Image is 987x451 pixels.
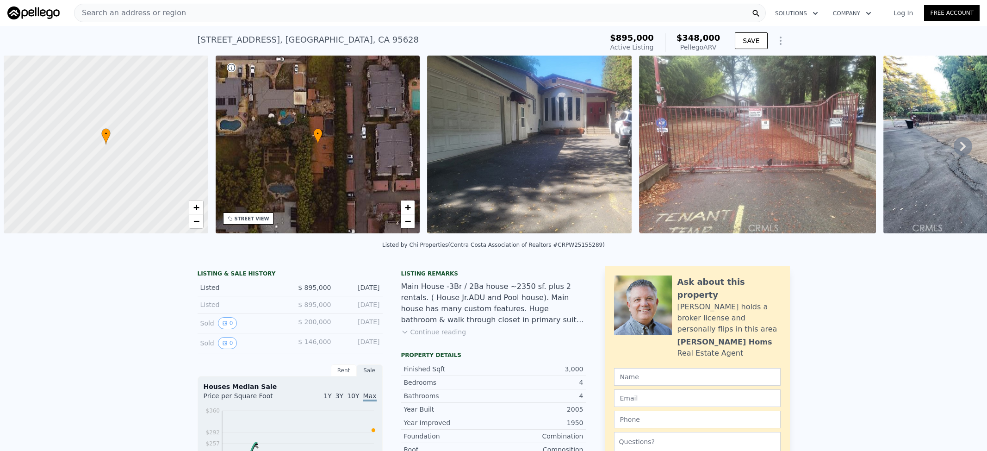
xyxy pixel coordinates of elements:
div: Listing remarks [401,270,586,277]
a: Zoom in [189,200,203,214]
button: Continue reading [401,327,466,337]
div: Bedrooms [404,378,494,387]
div: Listed [200,283,283,292]
div: LISTING & SALE HISTORY [198,270,383,279]
div: Finished Sqft [404,364,494,374]
span: Active Listing [610,44,654,51]
div: [STREET_ADDRESS] , [GEOGRAPHIC_DATA] , CA 95628 [198,33,419,46]
div: Rent [331,364,357,376]
div: Combination [494,432,584,441]
img: Sale: 167327408 Parcel: 57726103 [427,56,632,233]
span: • [313,130,323,138]
input: Email [614,389,781,407]
div: Sale [357,364,383,376]
input: Phone [614,411,781,428]
div: Ask about this property [677,276,781,301]
div: 4 [494,391,584,401]
div: STREET VIEW [235,215,269,222]
span: + [193,201,199,213]
div: [DATE] [339,300,380,309]
span: $ 895,000 [298,301,331,308]
button: View historical data [218,337,237,349]
div: • [313,128,323,144]
input: Name [614,368,781,386]
div: [DATE] [339,317,380,329]
span: $ 895,000 [298,284,331,291]
div: 2005 [494,405,584,414]
div: Real Estate Agent [677,348,744,359]
div: [DATE] [339,337,380,349]
button: SAVE [735,32,767,49]
button: Company [826,5,879,22]
img: Sale: 167327408 Parcel: 57726103 [639,56,876,233]
div: • [101,128,111,144]
div: Price per Square Foot [204,391,290,406]
a: Zoom out [401,214,415,228]
tspan: $257 [205,440,220,447]
span: 10Y [347,392,359,400]
div: [DATE] [339,283,380,292]
div: Pellego ARV [677,43,720,52]
tspan: $360 [205,407,220,414]
span: 1Y [323,392,331,400]
div: Listed by Chi Properties (Contra Costa Association of Realtors #CRPW25155289) [382,242,605,248]
button: Show Options [771,31,790,50]
a: Zoom in [401,200,415,214]
div: Bathrooms [404,391,494,401]
div: Property details [401,351,586,359]
a: Free Account [924,5,980,21]
div: 4 [494,378,584,387]
div: Main House -3Br / 2Ba house ~2350 sf. plus 2 rentals. ( House Jr.ADU and Pool house). Main house ... [401,281,586,326]
tspan: $292 [205,429,220,436]
div: Listed [200,300,283,309]
span: $348,000 [677,33,720,43]
div: [PERSON_NAME] Homs [677,337,772,348]
span: + [405,201,411,213]
span: • [101,130,111,138]
span: 3Y [335,392,343,400]
div: Foundation [404,432,494,441]
a: Zoom out [189,214,203,228]
span: $ 146,000 [298,338,331,345]
div: Houses Median Sale [204,382,377,391]
span: − [405,215,411,227]
button: Solutions [768,5,826,22]
span: Search an address or region [74,7,186,19]
span: $ 200,000 [298,318,331,326]
button: View historical data [218,317,237,329]
span: − [193,215,199,227]
a: Log In [882,8,924,18]
div: 1950 [494,418,584,427]
div: Sold [200,317,283,329]
div: [PERSON_NAME] holds a broker license and personally flips in this area [677,301,781,335]
div: 3,000 [494,364,584,374]
div: Year Improved [404,418,494,427]
div: Year Built [404,405,494,414]
span: $895,000 [610,33,654,43]
div: Sold [200,337,283,349]
img: Pellego [7,6,60,19]
span: Max [363,392,377,401]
